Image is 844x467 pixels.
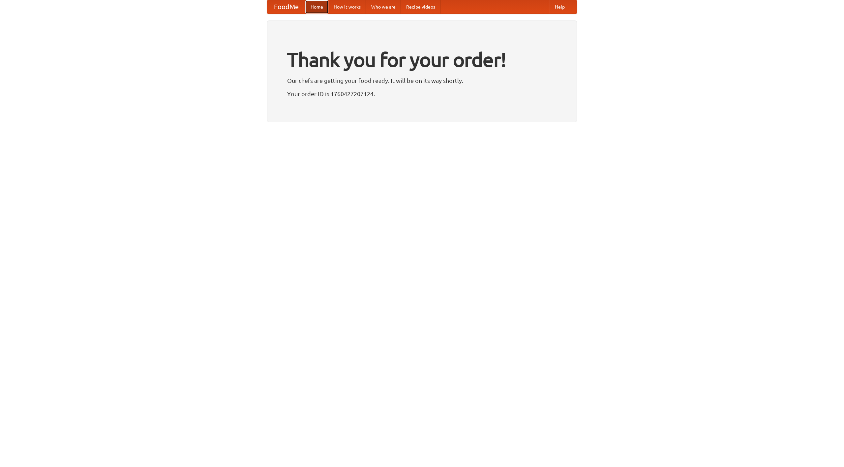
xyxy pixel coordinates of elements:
[305,0,328,14] a: Home
[328,0,366,14] a: How it works
[401,0,440,14] a: Recipe videos
[550,0,570,14] a: Help
[287,89,557,99] p: Your order ID is 1760427207124.
[267,0,305,14] a: FoodMe
[366,0,401,14] a: Who we are
[287,44,557,76] h1: Thank you for your order!
[287,76,557,85] p: Our chefs are getting your food ready. It will be on its way shortly.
